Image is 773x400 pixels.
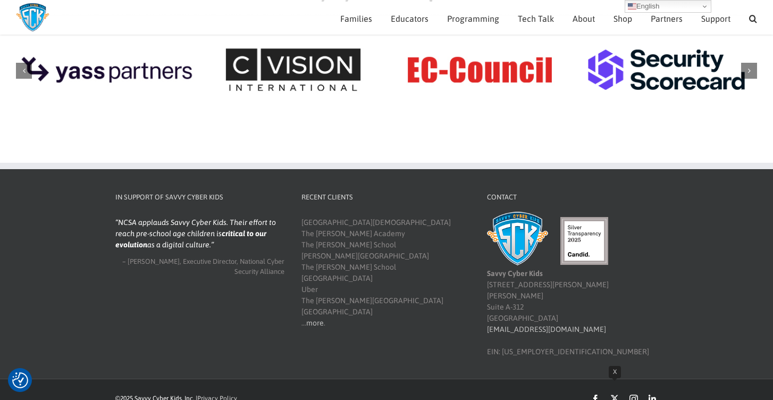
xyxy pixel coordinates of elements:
span: Support [701,14,730,23]
div: [GEOGRAPHIC_DATA][DEMOGRAPHIC_DATA] The [PERSON_NAME] Academy The [PERSON_NAME] School [PERSON_NA... [301,217,470,329]
img: candid-seal-silver-2025.svg [560,217,608,265]
img: C Vision [203,36,384,104]
span: National Cyber Security Alliance [234,257,284,276]
span: Tech Talk [518,14,554,23]
span: Educators [391,14,428,23]
img: Security Scorecard [576,36,757,104]
span: Families [340,14,372,23]
h4: In Support of Savvy Cyber Kids [115,192,284,203]
span: Shop [614,14,632,23]
div: 4 / 9 [16,36,197,105]
span: Executive Director [183,257,237,265]
b: Savvy Cyber Kids [487,269,543,278]
div: [STREET_ADDRESS][PERSON_NAME][PERSON_NAME] Suite A-312 [GEOGRAPHIC_DATA] EIN: [US_EMPLOYER_IDENTI... [487,217,656,357]
blockquote: NCSA applauds Savvy Cyber Kids. Their effort to reach pre-school age children is as a digital cul... [115,217,284,251]
a: more [306,319,324,327]
div: 7 / 9 [576,36,757,105]
img: Yass Partners [16,36,197,104]
span: [PERSON_NAME] [128,257,180,265]
div: 5 / 9 [203,36,384,105]
span: Programming [447,14,499,23]
button: Consent Preferences [12,372,28,388]
div: X [609,366,621,378]
h4: Recent Clients [301,192,470,203]
img: Savvy Cyber Kids Logo [16,3,49,32]
img: Revisit consent button [12,372,28,388]
h4: Contact [487,192,656,203]
a: [EMAIL_ADDRESS][DOMAIN_NAME] [487,325,606,334]
div: 6 / 9 [389,36,570,105]
span: About [573,14,595,23]
img: en [628,2,636,11]
img: EC-Council [389,36,570,104]
img: Savvy Cyber Kids [487,212,548,265]
span: Partners [651,14,683,23]
div: Next slide [741,63,757,79]
div: Previous slide [16,63,32,79]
